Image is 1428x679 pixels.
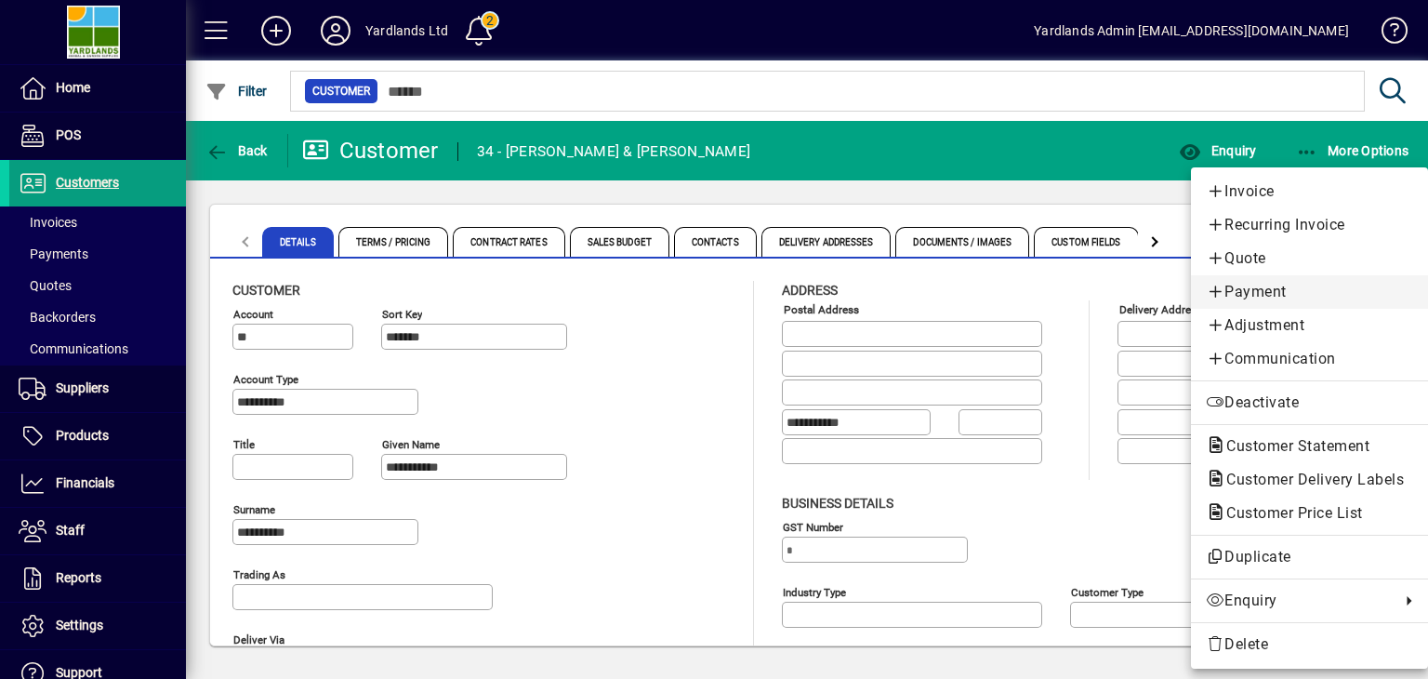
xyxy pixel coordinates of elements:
[1206,214,1413,236] span: Recurring Invoice
[1206,471,1413,488] span: Customer Delivery Labels
[1206,437,1379,455] span: Customer Statement
[1206,180,1413,203] span: Invoice
[1206,504,1372,522] span: Customer Price List
[1206,348,1413,370] span: Communication
[1206,392,1413,414] span: Deactivate
[1206,281,1413,303] span: Payment
[1191,386,1428,419] button: Deactivate customer
[1206,247,1413,270] span: Quote
[1206,546,1413,568] span: Duplicate
[1206,633,1413,656] span: Delete
[1206,314,1413,337] span: Adjustment
[1206,590,1391,612] span: Enquiry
